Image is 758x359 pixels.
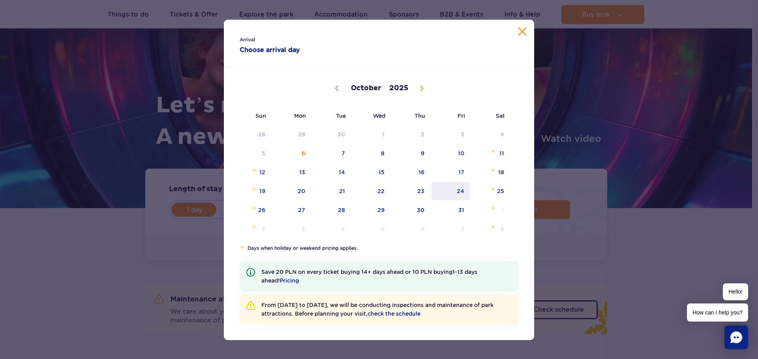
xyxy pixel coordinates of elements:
span: Sat [471,107,510,125]
span: October 7, 2025 [311,144,351,162]
span: October 19, 2025 [232,182,272,200]
span: October 14, 2025 [311,163,351,181]
span: November 6, 2025 [391,220,431,238]
span: October 17, 2025 [431,163,471,181]
span: October 13, 2025 [272,163,311,181]
span: October 22, 2025 [351,182,391,200]
span: October 8, 2025 [351,144,391,162]
span: October 30, 2025 [391,201,431,219]
span: October 31, 2025 [431,201,471,219]
span: October 28, 2025 [311,201,351,219]
span: November 2, 2025 [232,220,272,238]
span: October 16, 2025 [391,163,431,181]
span: October 12, 2025 [232,163,272,181]
span: November 5, 2025 [351,220,391,238]
span: Hello! [723,283,748,300]
span: September 28, 2025 [232,125,272,143]
span: November 4, 2025 [311,220,351,238]
span: October 18, 2025 [471,163,510,181]
span: Mon [272,107,311,125]
span: October 21, 2025 [311,182,351,200]
span: October 6, 2025 [272,144,311,162]
span: October 9, 2025 [391,144,431,162]
span: Arrival [240,36,363,44]
span: October 26, 2025 [232,201,272,219]
span: Tue [311,107,351,125]
div: Chat [724,326,748,349]
span: October 23, 2025 [391,182,431,200]
a: check the schedule [368,311,420,317]
span: October 11, 2025 [471,144,510,162]
a: Pricing [280,277,299,284]
button: Close calendar [518,28,526,35]
span: November 3, 2025 [272,220,311,238]
span: October 4, 2025 [471,125,510,143]
span: October 20, 2025 [272,182,311,200]
span: November 7, 2025 [431,220,471,238]
li: From [DATE] to [DATE], we will be conducting inspections and maintenance of park attractions. Bef... [240,294,518,324]
li: Days when holiday or weekend pricing applies. [240,245,518,252]
li: Save 20 PLN on every ticket buying 14+ days ahead or 10 PLN buying 1-13 days ahead! [240,261,518,291]
span: October 2, 2025 [391,125,431,143]
span: November 1, 2025 [471,201,510,219]
span: October 3, 2025 [431,125,471,143]
span: October 10, 2025 [431,144,471,162]
span: October 25, 2025 [471,182,510,200]
span: October 29, 2025 [351,201,391,219]
span: How can I help you? [687,303,748,322]
span: October 27, 2025 [272,201,311,219]
span: September 29, 2025 [272,125,311,143]
span: Wed [351,107,391,125]
span: October 24, 2025 [431,182,471,200]
span: October 5, 2025 [232,144,272,162]
span: Sun [232,107,272,125]
span: October 15, 2025 [351,163,391,181]
span: Fri [431,107,471,125]
strong: Choose arrival day [240,45,363,55]
span: September 30, 2025 [311,125,351,143]
span: Thu [391,107,431,125]
span: November 8, 2025 [471,220,510,238]
span: October 1, 2025 [351,125,391,143]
